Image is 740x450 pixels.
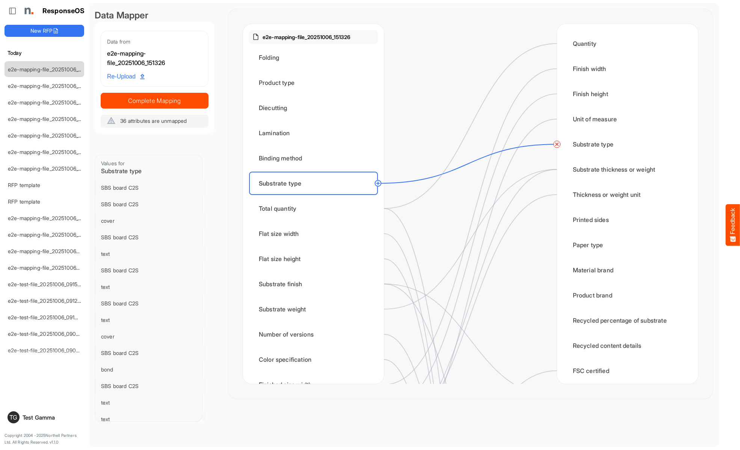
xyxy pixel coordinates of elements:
[101,283,200,291] div: text
[101,349,200,357] div: SBS board C2S
[8,83,94,89] a: e2e-mapping-file_20251006_151233
[563,208,692,231] div: Printed sides
[101,167,142,175] span: Substrate type
[23,415,81,420] div: Test Gamma
[104,69,148,84] a: Re-Upload
[101,399,200,406] div: text
[8,248,96,254] a: e2e-mapping-file_20251006_093732
[101,316,200,324] div: text
[5,49,84,57] h6: Today
[249,146,378,170] div: Binding method
[249,71,378,94] div: Product type
[249,297,378,321] div: Substrate weight
[101,184,200,192] div: SBS board C2S
[249,197,378,220] div: Total quantity
[563,82,692,106] div: Finish height
[249,272,378,296] div: Substrate finish
[107,37,202,46] div: Data from
[101,217,200,225] div: cover
[8,314,84,320] a: e2e-test-file_20251006_091029
[8,182,40,188] a: RFP template
[101,234,200,241] div: SBS board C2S
[563,57,692,80] div: Finish width
[563,284,692,307] div: Product brand
[726,204,740,246] button: Feedback
[101,250,200,258] div: text
[8,116,94,122] a: e2e-mapping-file_20251006_145931
[563,107,692,131] div: Unit of measure
[8,331,84,337] a: e2e-test-file_20251006_090819
[95,9,214,22] div: Data Mapper
[8,297,85,304] a: e2e-test-file_20251006_091240
[249,46,378,69] div: Folding
[249,222,378,245] div: Flat size width
[563,133,692,156] div: Substrate type
[8,231,96,238] a: e2e-mapping-file_20251006_120004
[101,366,200,373] div: bond
[107,72,145,82] span: Re-Upload
[563,183,692,206] div: Thickness or weight unit
[8,215,95,221] a: e2e-mapping-file_20251006_120332
[101,300,200,307] div: SBS board C2S
[101,415,200,423] div: text
[8,281,84,287] a: e2e-test-file_20251006_091555
[8,347,83,353] a: e2e-test-file_20251006_090611
[563,158,692,181] div: Substrate thickness or weight
[101,267,200,274] div: SBS board C2S
[8,165,94,172] a: e2e-mapping-file_20251006_123619
[101,95,208,106] span: Complete Mapping
[101,333,200,340] div: cover
[563,258,692,282] div: Material brand
[563,359,692,382] div: FSC certified
[8,99,93,106] a: e2e-mapping-file_20251006_151130
[107,49,202,68] div: e2e-mapping-file_20251006_151326
[249,323,378,346] div: Number of versions
[5,25,84,37] button: New RFP
[249,373,378,396] div: Finished size width
[563,233,692,257] div: Paper type
[101,160,125,166] span: Values for
[249,247,378,270] div: Flat size height
[563,309,692,332] div: Recycled percentage of substrate
[120,118,187,124] span: 36 attributes are unmapped
[101,382,200,390] div: SBS board C2S
[8,198,40,205] a: RFP template
[263,33,350,41] p: e2e-mapping-file_20251006_151326
[8,264,96,271] a: e2e-mapping-file_20251006_091805
[249,121,378,145] div: Lamination
[249,172,378,195] div: Substrate type
[563,334,692,357] div: Recycled content details
[21,3,36,18] img: Northell
[249,348,378,371] div: Color specification
[563,32,692,55] div: Quantity
[8,132,94,139] a: e2e-mapping-file_20251006_141532
[9,414,17,420] span: TG
[8,66,94,72] a: e2e-mapping-file_20251006_151326
[42,7,85,15] h1: ResponseOS
[8,149,95,155] a: e2e-mapping-file_20251006_141450
[101,93,208,109] button: Complete Mapping
[101,201,200,208] div: SBS board C2S
[5,432,84,445] p: Copyright 2004 - 2025 Northell Partners Ltd. All Rights Reserved. v 1.1.0
[249,96,378,119] div: Diecutting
